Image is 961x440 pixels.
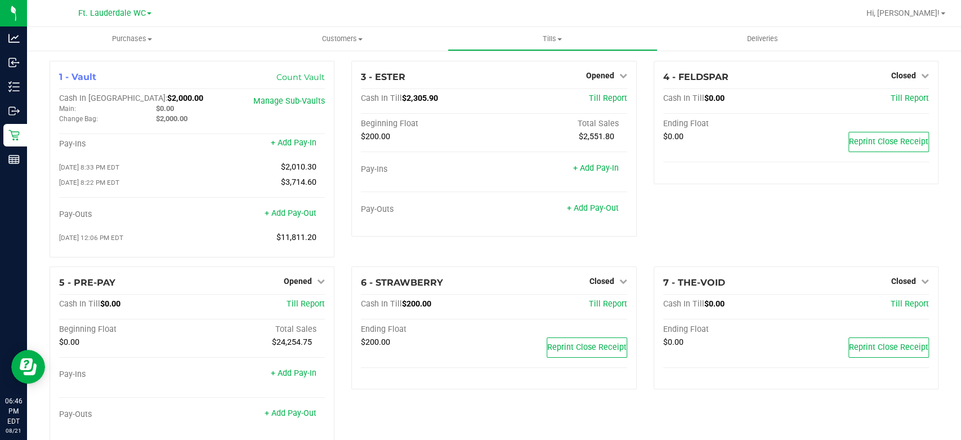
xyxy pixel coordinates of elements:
[891,71,916,80] span: Closed
[567,203,619,213] a: + Add Pay-Out
[271,368,316,378] a: + Add Pay-In
[658,27,868,51] a: Deliveries
[287,299,325,309] a: Till Report
[8,130,20,141] inline-svg: Retail
[253,96,325,106] a: Manage Sub-Vaults
[361,94,402,103] span: Cash In Till
[5,426,22,435] p: 08/21
[59,410,192,420] div: Pay-Outs
[8,154,20,165] inline-svg: Reports
[848,337,929,358] button: Reprint Close Receipt
[579,132,614,141] span: $2,551.80
[494,119,627,129] div: Total Sales
[361,277,443,288] span: 6 - STRAWBERRY
[361,72,405,82] span: 3 - ESTER
[663,132,683,141] span: $0.00
[8,57,20,68] inline-svg: Inbound
[589,299,627,309] a: Till Report
[156,114,187,123] span: $2,000.00
[361,165,494,175] div: Pay-Ins
[284,277,312,286] span: Opened
[848,132,929,152] button: Reprint Close Receipt
[663,325,796,335] div: Ending Float
[663,277,725,288] span: 7 - THE-VOID
[361,299,402,309] span: Cash In Till
[663,94,704,103] span: Cash In Till
[8,105,20,117] inline-svg: Outbound
[361,337,390,347] span: $200.00
[361,205,494,215] div: Pay-Outs
[573,163,619,173] a: + Add Pay-In
[238,34,446,44] span: Customers
[59,325,192,335] div: Beginning Float
[586,71,614,80] span: Opened
[547,337,627,358] button: Reprint Close Receipt
[8,81,20,92] inline-svg: Inventory
[59,94,167,103] span: Cash In [GEOGRAPHIC_DATA]:
[271,138,316,148] a: + Add Pay-In
[704,299,725,309] span: $0.00
[59,210,192,220] div: Pay-Outs
[361,325,494,335] div: Ending Float
[547,343,627,352] span: Reprint Close Receipt
[78,8,146,18] span: Ft. Lauderdale WC
[265,408,316,418] a: + Add Pay-Out
[192,325,325,335] div: Total Sales
[704,94,725,103] span: $0.00
[663,119,796,129] div: Ending Float
[59,115,98,123] span: Change Bag:
[27,27,237,51] a: Purchases
[663,337,683,347] span: $0.00
[59,370,192,380] div: Pay-Ins
[11,350,45,384] iframe: Resource center
[402,299,431,309] span: $200.00
[402,94,438,103] span: $2,305.90
[167,94,203,103] span: $2,000.00
[8,33,20,44] inline-svg: Analytics
[361,132,390,141] span: $200.00
[891,299,929,309] a: Till Report
[589,94,627,103] a: Till Report
[59,139,192,149] div: Pay-Ins
[448,34,657,44] span: Tills
[59,72,96,82] span: 1 - Vault
[59,105,76,113] span: Main:
[237,27,447,51] a: Customers
[281,162,316,172] span: $2,010.30
[156,104,174,113] span: $0.00
[276,72,325,82] a: Count Vault
[281,177,316,187] span: $3,714.60
[265,208,316,218] a: + Add Pay-Out
[891,277,916,286] span: Closed
[361,119,494,129] div: Beginning Float
[276,233,316,242] span: $11,811.20
[5,396,22,426] p: 06:46 PM EDT
[59,234,123,242] span: [DATE] 12:06 PM EDT
[100,299,120,309] span: $0.00
[448,27,658,51] a: Tills
[59,163,119,171] span: [DATE] 8:33 PM EDT
[891,94,929,103] a: Till Report
[589,277,614,286] span: Closed
[59,179,119,186] span: [DATE] 8:22 PM EDT
[59,299,100,309] span: Cash In Till
[732,34,793,44] span: Deliveries
[663,72,728,82] span: 4 - FELDSPAR
[272,337,312,347] span: $24,254.75
[849,137,928,146] span: Reprint Close Receipt
[59,337,79,347] span: $0.00
[663,299,704,309] span: Cash In Till
[866,8,940,17] span: Hi, [PERSON_NAME]!
[849,343,928,352] span: Reprint Close Receipt
[59,277,115,288] span: 5 - PRE-PAY
[27,34,237,44] span: Purchases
